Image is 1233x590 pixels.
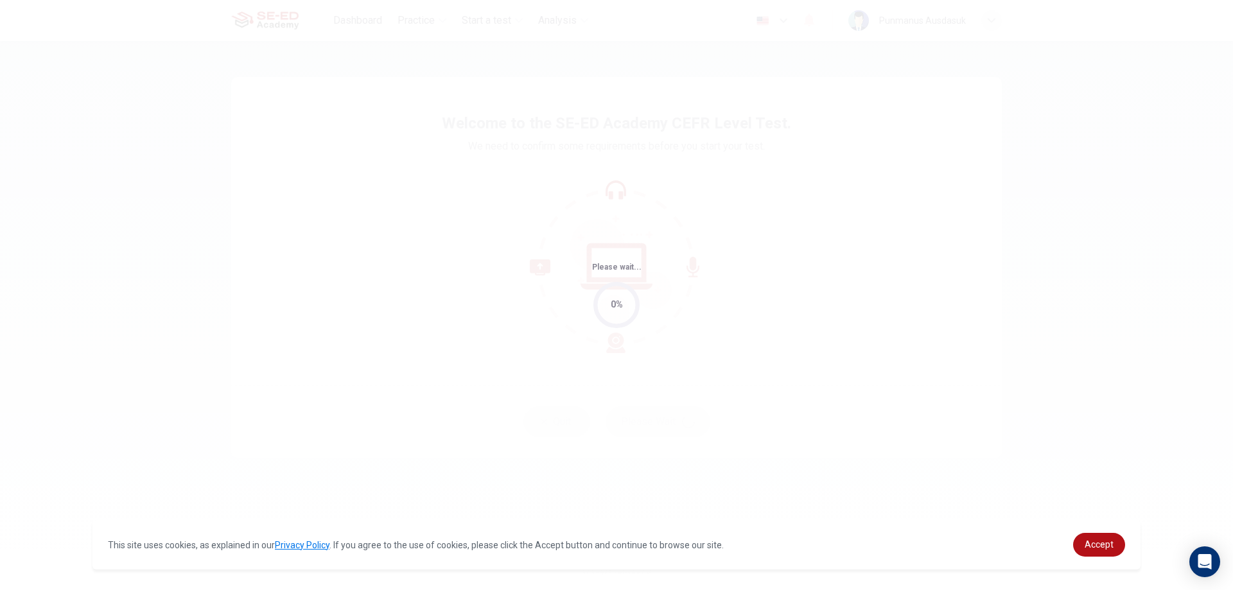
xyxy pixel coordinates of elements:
[92,520,1141,569] div: cookieconsent
[108,540,724,550] span: This site uses cookies, as explained in our . If you agree to the use of cookies, please click th...
[1073,533,1125,557] a: dismiss cookie message
[1085,539,1114,550] span: Accept
[275,540,329,550] a: Privacy Policy
[1189,546,1220,577] div: Open Intercom Messenger
[611,297,623,312] div: 0%
[592,263,642,272] span: Please wait...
